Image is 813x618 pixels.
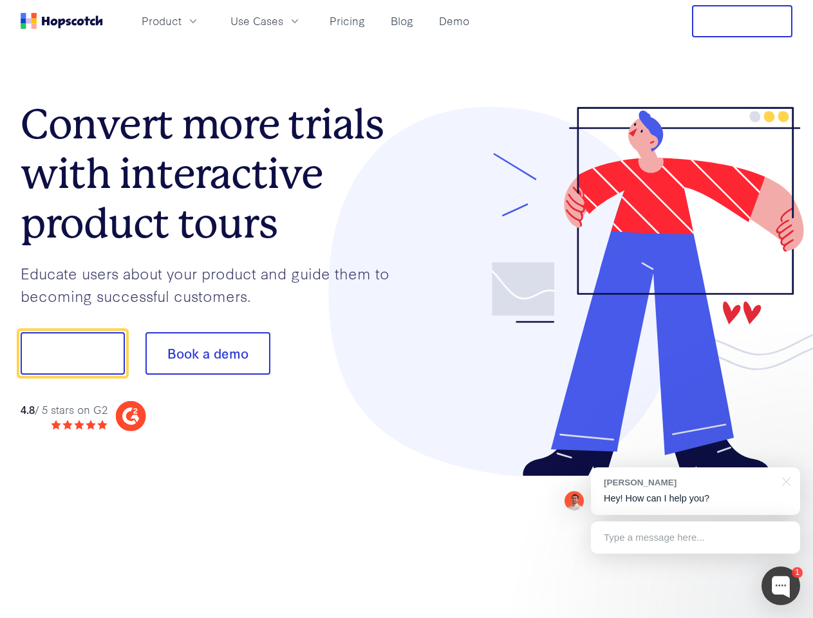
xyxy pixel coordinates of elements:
a: Pricing [324,10,370,32]
div: 1 [792,567,803,578]
a: Demo [434,10,474,32]
strong: 4.8 [21,402,35,417]
button: Show me! [21,332,125,375]
button: Book a demo [145,332,270,375]
span: Use Cases [230,13,283,29]
img: Mark Spera [565,491,584,510]
span: Product [142,13,182,29]
div: [PERSON_NAME] [604,476,774,489]
button: Use Cases [223,10,309,32]
p: Educate users about your product and guide them to becoming successful customers. [21,262,407,306]
div: Type a message here... [591,521,800,554]
button: Free Trial [692,5,792,37]
a: Blog [386,10,418,32]
div: / 5 stars on G2 [21,402,107,418]
button: Product [134,10,207,32]
h1: Convert more trials with interactive product tours [21,100,407,248]
p: Hey! How can I help you? [604,492,787,505]
a: Home [21,13,103,29]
